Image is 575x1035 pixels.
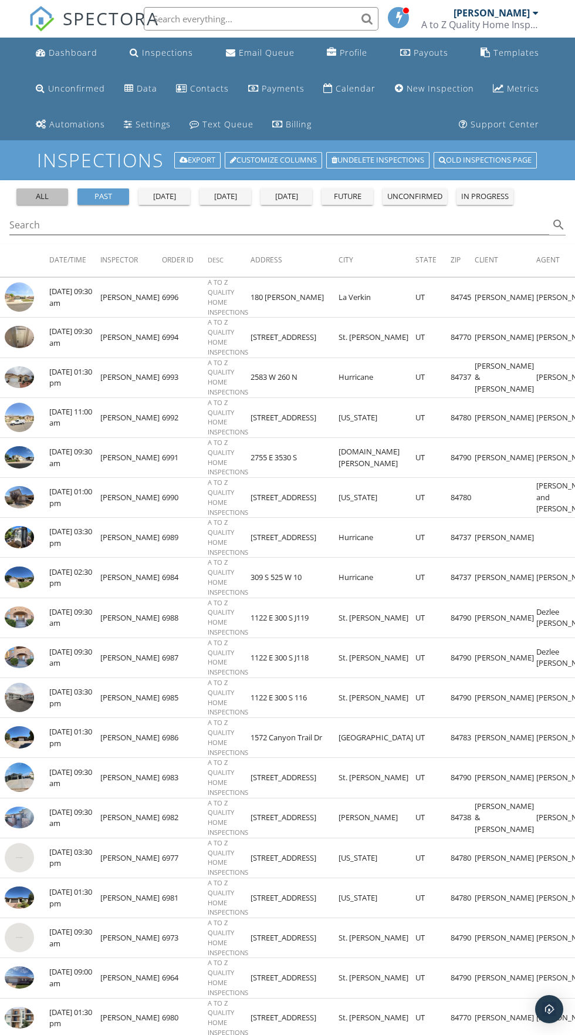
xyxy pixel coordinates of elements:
[415,558,451,598] td: UT
[100,397,162,437] td: [PERSON_NAME]
[475,758,536,798] td: [PERSON_NAME]
[262,83,305,94] div: Payments
[319,78,380,100] a: Calendar
[390,78,479,100] a: New Inspection
[475,918,536,958] td: [PERSON_NAME]
[162,598,208,638] td: 6988
[336,83,376,94] div: Calendar
[339,838,415,878] td: [US_STATE]
[208,598,248,636] span: A TO Z QUALITY HOME INSPECTIONS
[100,358,162,397] td: [PERSON_NAME]
[162,838,208,878] td: 6977
[208,718,248,756] span: A TO Z QUALITY HOME INSPECTIONS
[37,150,537,170] h1: Inspections
[251,958,339,998] td: [STREET_ADDRESS]
[339,244,415,277] th: City: Not sorted.
[63,6,159,31] span: SPECTORA
[31,114,110,136] a: Automations (Basic)
[5,282,34,312] img: streetview
[162,958,208,998] td: 6964
[451,558,475,598] td: 84737
[251,918,339,958] td: [STREET_ADDRESS]
[31,78,110,100] a: Unconfirmed
[451,758,475,798] td: 84790
[100,918,162,958] td: [PERSON_NAME]
[322,42,372,64] a: Company Profile
[407,83,474,94] div: New Inspection
[162,558,208,598] td: 6984
[162,638,208,677] td: 6987
[5,763,34,792] img: streetview
[415,518,451,558] td: UT
[507,83,539,94] div: Metrics
[451,244,475,277] th: Zip: Not sorted.
[251,518,339,558] td: [STREET_ADDRESS]
[100,718,162,758] td: [PERSON_NAME]
[251,397,339,437] td: [STREET_ADDRESS]
[5,726,34,749] img: 9547282%2Fcover_photos%2FssgAm3B3DgSDpEWBjVFb%2Fsmall.jpg
[339,478,415,518] td: [US_STATE]
[251,718,339,758] td: 1572 Canyon Trail Dr
[451,255,461,265] span: Zip
[261,188,312,205] button: [DATE]
[251,838,339,878] td: [STREET_ADDRESS]
[251,638,339,677] td: 1122 E 300 S J118
[326,191,368,203] div: future
[251,878,339,918] td: [STREET_ADDRESS]
[142,47,193,58] div: Inspections
[475,518,536,558] td: [PERSON_NAME]
[251,278,339,318] td: 180 [PERSON_NAME]
[415,478,451,518] td: UT
[339,678,415,718] td: St. [PERSON_NAME]
[476,42,544,64] a: Templates
[162,718,208,758] td: 6986
[5,486,34,508] img: 9561124%2Freports%2F80165f7d-313e-4b57-bce0-2cc81d4487f6%2Fcover_photos%2FvNTQnZaqBEJNesAiwxnV%2F...
[5,567,34,589] img: 9541461%2Fcover_photos%2F56hbfvQRuno6uRjpi0no%2Fsmall.jpg
[162,255,194,265] span: Order ID
[475,638,536,677] td: [PERSON_NAME]
[49,798,100,838] td: [DATE] 09:30 am
[49,278,100,318] td: [DATE] 09:30 am
[415,244,451,277] th: State: Not sorted.
[144,7,378,31] input: Search everything...
[415,758,451,798] td: UT
[162,518,208,558] td: 6989
[339,718,415,758] td: [GEOGRAPHIC_DATA]
[100,558,162,598] td: [PERSON_NAME]
[461,191,509,203] div: in progress
[415,798,451,838] td: UT
[421,19,539,31] div: A to Z Quality Home Inspections
[339,518,415,558] td: Hurricane
[204,191,246,203] div: [DATE]
[100,518,162,558] td: [PERSON_NAME]
[100,758,162,798] td: [PERSON_NAME]
[31,42,102,64] a: Dashboard
[162,244,208,277] th: Order ID: Not sorted.
[415,918,451,958] td: UT
[208,638,248,676] span: A TO Z QUALITY HOME INSPECTIONS
[16,188,68,205] button: all
[415,838,451,878] td: UT
[339,318,415,358] td: St. [PERSON_NAME]
[49,244,100,277] th: Date/Time: Not sorted.
[49,918,100,958] td: [DATE] 09:30 am
[5,366,34,389] img: 9568365%2Fcover_photos%2FxdJHW0oYiQtBIm53dq0O%2Fsmall.jpg
[162,918,208,958] td: 6973
[100,798,162,838] td: [PERSON_NAME]
[5,403,34,432] img: streetview
[475,397,536,437] td: [PERSON_NAME]
[49,318,100,358] td: [DATE] 09:30 am
[208,358,248,396] span: A TO Z QUALITY HOME INSPECTIONS
[77,188,129,205] button: past
[21,191,63,203] div: all
[5,1007,34,1029] img: 9528923%2Freports%2F67815a8f-6fe8-4d99-869d-65df05f8c21e%2Fcover_photos%2FOTBsEG05UIlY76gM1vWW%2F...
[339,878,415,918] td: [US_STATE]
[415,638,451,677] td: UT
[451,598,475,638] td: 84790
[208,398,248,436] span: A TO Z QUALITY HOME INSPECTIONS
[49,758,100,798] td: [DATE] 09:30 am
[208,438,248,476] span: A TO Z QUALITY HOME INSPECTIONS
[339,397,415,437] td: [US_STATE]
[162,278,208,318] td: 6996
[475,358,536,397] td: [PERSON_NAME] & [PERSON_NAME]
